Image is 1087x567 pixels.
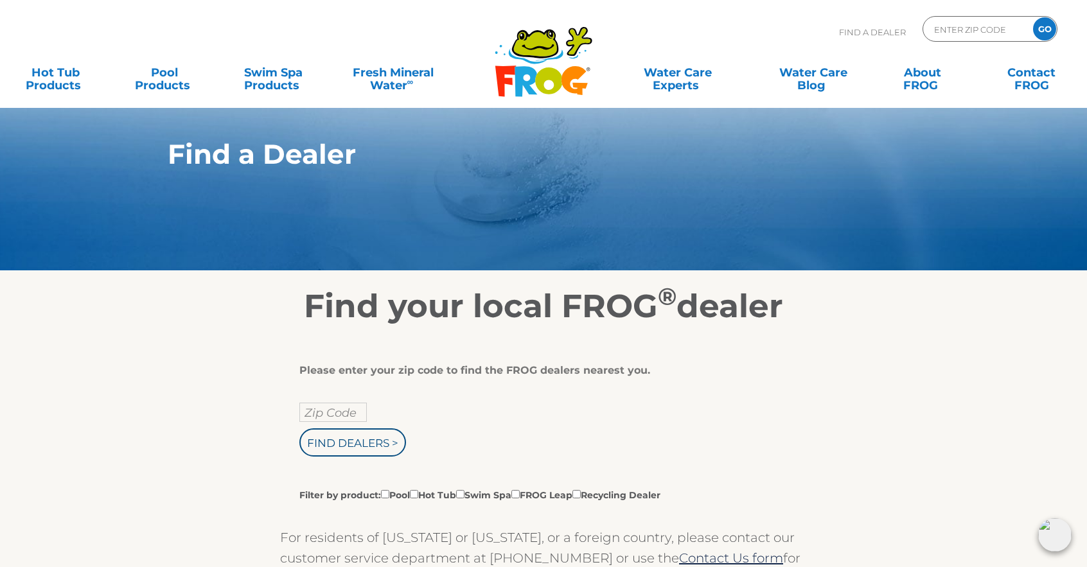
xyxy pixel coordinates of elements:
input: Zip Code Form [933,20,1020,39]
a: Hot TubProducts [13,60,98,85]
input: Filter by product:PoolHot TubSwim SpaFROG LeapRecycling Dealer [410,490,418,498]
a: ContactFROG [989,60,1074,85]
a: AboutFROG [880,60,965,85]
h1: Find a Dealer [168,139,860,170]
input: Find Dealers > [299,428,406,457]
a: Water CareExperts [608,60,747,85]
input: Filter by product:PoolHot TubSwim SpaFROG LeapRecycling Dealer [572,490,581,498]
h2: Find your local FROG dealer [148,287,939,326]
input: Filter by product:PoolHot TubSwim SpaFROG LeapRecycling Dealer [511,490,520,498]
a: Water CareBlog [771,60,856,85]
div: Please enter your zip code to find the FROG dealers nearest you. [299,364,778,377]
input: Filter by product:PoolHot TubSwim SpaFROG LeapRecycling Dealer [381,490,389,498]
label: Filter by product: Pool Hot Tub Swim Spa FROG Leap Recycling Dealer [299,487,660,502]
sup: ∞ [407,76,414,87]
input: Filter by product:PoolHot TubSwim SpaFROG LeapRecycling Dealer [456,490,464,498]
sup: ® [658,282,676,311]
a: Fresh MineralWater∞ [340,60,446,85]
a: PoolProducts [122,60,207,85]
input: GO [1033,17,1056,40]
a: Contact Us form [679,550,783,566]
a: Swim SpaProducts [231,60,316,85]
img: openIcon [1038,518,1072,552]
p: Find A Dealer [839,16,906,48]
